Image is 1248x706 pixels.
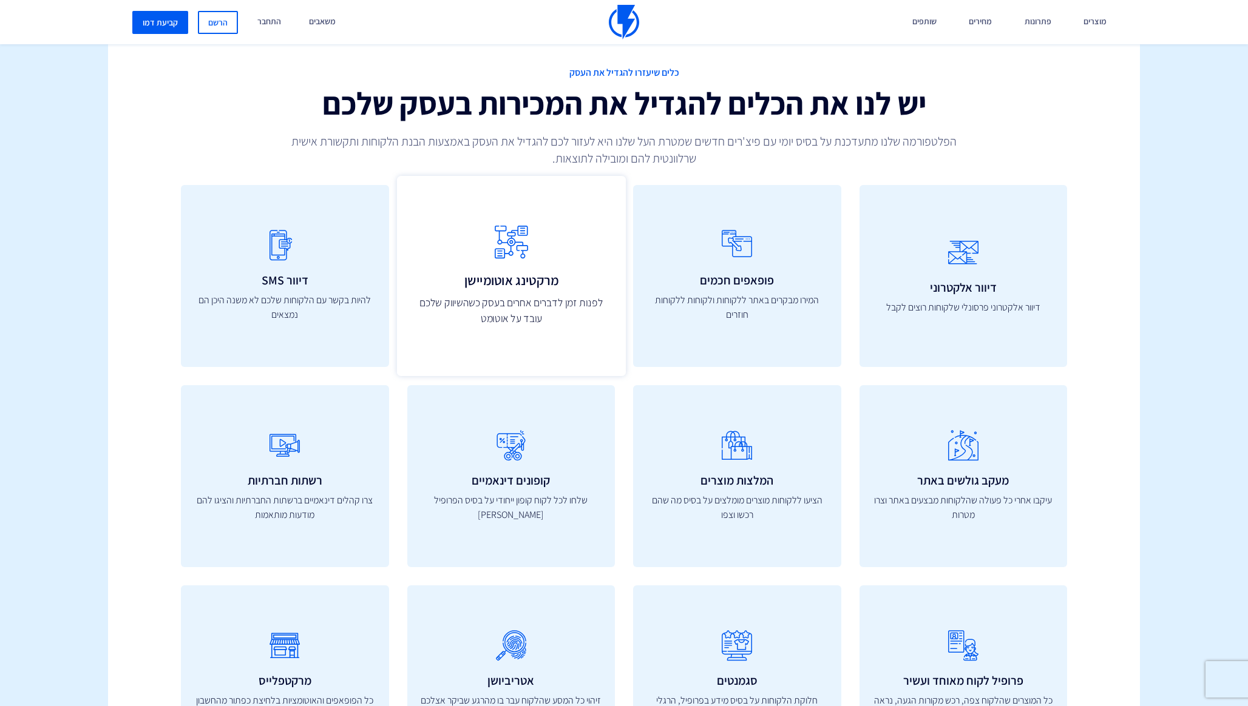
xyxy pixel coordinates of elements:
a: הרשם [198,11,238,34]
h3: דיוור SMS [193,274,377,287]
h3: סגמנטים [645,674,829,687]
p: הציעו ללקוחות מוצרים מומלצים על בסיס מה שהם רכשו וצפו [645,493,829,522]
h3: פופאפים חכמים [645,274,829,287]
p: לפנות זמן לדברים אחרים בעסק כשהשיווק שלכם עובד על אוטומט [410,295,612,327]
h3: אטריביושן [419,674,603,687]
p: שלחו לכל לקוח קופון ייחודי על בסיס הפרופיל [PERSON_NAME] [419,493,603,522]
span: כלים שיעזרו להגדיל את העסק [181,66,1067,80]
h3: דיוור אלקטרוני [872,281,1056,294]
p: דיוור אלקטרוני פרסונלי שלקוחות רוצים לקבל [872,300,1056,315]
h3: רשתות חברתיות [193,474,377,487]
a: מרקטינג אוטומיישן לפנות זמן לדברים אחרים בעסק כשהשיווק שלכם עובד על אוטומט [396,176,625,376]
h3: מרקטפלייס [193,674,377,687]
h3: מעקב גולשים באתר [872,474,1056,487]
h2: יש לנו את הכלים להגדיל את המכירות בעסק שלכם [181,86,1067,121]
a: פופאפים חכמים המירו מבקרים באתר ללקוחות ולקוחות ללקוחות חוזרים [633,185,841,367]
p: עיקבו אחרי כל פעולה שהלקוחות מבצעים באתר וצרו מטרות [872,493,1056,522]
p: המירו מבקרים באתר ללקוחות ולקוחות ללקוחות חוזרים [645,293,829,322]
a: דיוור אלקטרוני דיוור אלקטרוני פרסונלי שלקוחות רוצים לקבל [860,185,1068,367]
h3: קופונים דינאמיים [419,474,603,487]
a: דיוור SMS להיות בקשר עם הלקוחות שלכם לא משנה היכן הם נמצאים [181,185,389,367]
h3: מרקטינג אוטומיישן [410,273,612,287]
h3: המלצות מוצרים [645,474,829,487]
h3: פרופיל לקוח מאוחד ועשיר [872,674,1056,687]
p: הפלטפורמה שלנו מתעדכנת על בסיס יומי עם פיצ'רים חדשים שמטרת העל שלנו היא לעזור לכם להגדיל את העסק ... [270,133,978,167]
p: צרו קהלים דינאמיים ברשתות החברתיות והציגו להם מודעות מותאמות [193,493,377,522]
a: קביעת דמו [132,11,188,34]
p: להיות בקשר עם הלקוחות שלכם לא משנה היכן הם נמצאים [193,293,377,322]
